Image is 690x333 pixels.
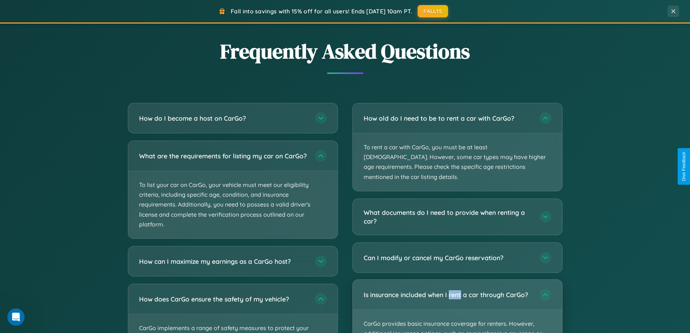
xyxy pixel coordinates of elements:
[128,171,338,238] p: To list your car on CarGo, your vehicle must meet our eligibility criteria, including specific ag...
[364,208,532,226] h3: What documents do I need to provide when renting a car?
[139,295,308,304] h3: How does CarGo ensure the safety of my vehicle?
[139,151,308,161] h3: What are the requirements for listing my car on CarGo?
[139,257,308,266] h3: How can I maximize my earnings as a CarGo host?
[353,133,562,191] p: To rent a car with CarGo, you must be at least [DEMOGRAPHIC_DATA]. However, some car types may ha...
[364,290,532,299] h3: Is insurance included when I rent a car through CarGo?
[364,114,532,123] h3: How old do I need to be to rent a car with CarGo?
[681,152,686,181] div: Give Feedback
[364,253,532,262] h3: Can I modify or cancel my CarGo reservation?
[7,308,25,326] iframe: Intercom live chat
[128,37,563,65] h2: Frequently Asked Questions
[139,114,308,123] h3: How do I become a host on CarGo?
[231,8,412,15] span: Fall into savings with 15% off for all users! Ends [DATE] 10am PT.
[418,5,448,17] button: FALL15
